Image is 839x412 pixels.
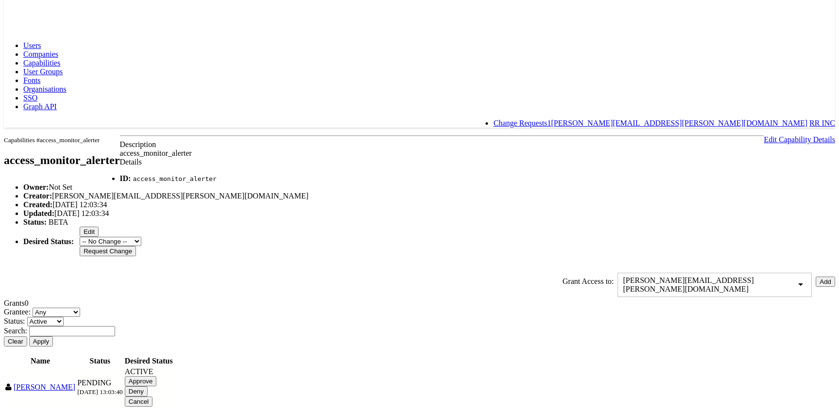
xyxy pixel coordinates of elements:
button: Apply [29,336,53,346]
li: Not Set [23,183,835,192]
code: access_monitor_alerter [133,175,217,182]
b: Desired Status: [23,237,74,246]
b: Creator: [23,192,52,200]
a: Graph API [23,102,57,111]
span: Search: [4,327,27,335]
a: Capabilities [23,59,60,67]
span: User [5,383,12,391]
label: Grant Access to: [563,277,614,286]
button: Clear [4,336,27,346]
a: Organisations [23,85,67,93]
a: User Groups [23,67,63,76]
li: [PERSON_NAME][EMAIL_ADDRESS][PERSON_NAME][DOMAIN_NAME] [23,192,835,200]
input: Approve [125,376,157,386]
div: [PERSON_NAME][EMAIL_ADDRESS][PERSON_NAME][DOMAIN_NAME] [623,276,806,294]
span: Status: [4,317,25,325]
div: Grants [4,299,835,308]
div: Description [4,140,835,149]
span: BETA [49,218,68,226]
a: SSO [23,94,37,102]
small: Capabilities #access_monitor_alerter [4,136,100,144]
a: Change Requests1 [493,119,551,127]
span: PENDING [77,379,111,387]
th: Status [77,356,123,366]
button: Edit [80,227,99,237]
b: ID: [120,174,131,182]
th: Name [5,356,76,366]
b: Owner: [23,183,49,191]
div: access_monitor_alerter [4,149,835,158]
li: [DATE] 12:03:34 [23,200,835,209]
a: Users [23,41,41,49]
span: [DATE] 13:03:40 [77,388,123,396]
a: [PERSON_NAME][EMAIL_ADDRESS][PERSON_NAME][DOMAIN_NAME] [551,119,807,127]
button: Add [816,277,835,287]
h2: access_monitor_alerter [4,154,120,167]
b: Updated: [23,209,54,217]
b: Status: [23,218,47,226]
input: Deny [125,386,148,396]
span: ACTIVE [125,367,153,376]
a: RR INC [809,119,835,127]
span: 0 [25,299,29,307]
div: Details [4,158,835,166]
span: 1 [547,119,551,127]
b: Created: [23,200,52,209]
a: Edit Capability Details [764,135,835,144]
span: Grantee: [4,308,31,316]
th: Desired Status [124,356,173,366]
a: Companies [23,50,58,58]
a: Fonts [23,76,41,84]
a: [PERSON_NAME] [14,383,75,391]
input: Cancel [125,396,153,407]
li: [DATE] 12:03:34 [23,209,835,218]
input: Request Change [80,246,136,256]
